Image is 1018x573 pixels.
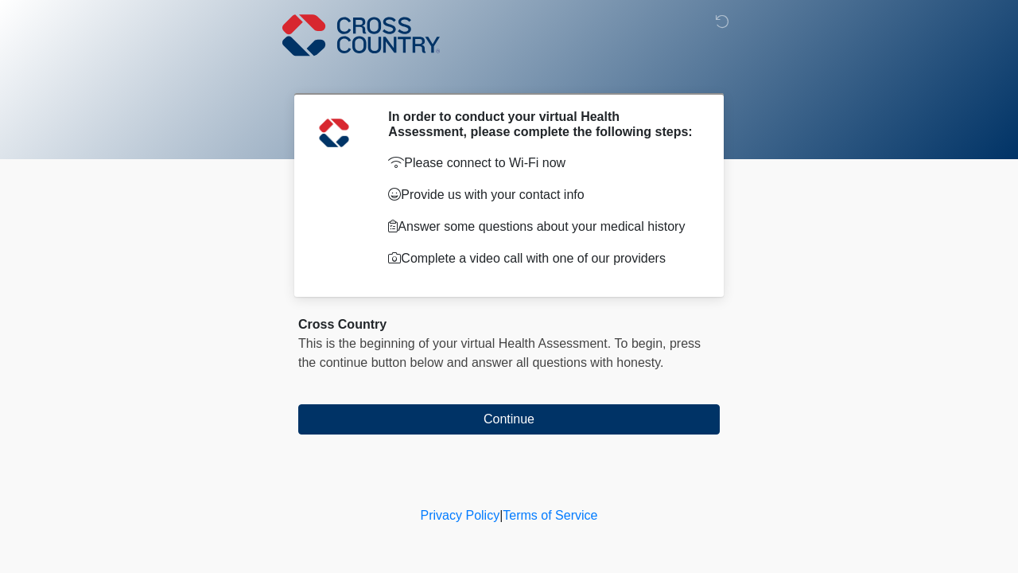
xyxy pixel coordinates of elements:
[298,337,701,369] span: press the continue button below and answer all questions with honesty.
[310,109,358,157] img: Agent Avatar
[615,337,670,350] span: To begin,
[388,109,696,139] h2: In order to conduct your virtual Health Assessment, please complete the following steps:
[286,57,732,87] h1: ‎ ‎ ‎
[388,154,696,173] p: Please connect to Wi-Fi now
[388,217,696,236] p: Answer some questions about your medical history
[388,185,696,205] p: Provide us with your contact info
[421,509,500,522] a: Privacy Policy
[503,509,597,522] a: Terms of Service
[282,12,440,58] img: Cross Country Logo
[298,337,611,350] span: This is the beginning of your virtual Health Assessment.
[298,404,720,435] button: Continue
[499,509,503,522] a: |
[298,315,720,334] div: Cross Country
[388,249,696,268] p: Complete a video call with one of our providers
